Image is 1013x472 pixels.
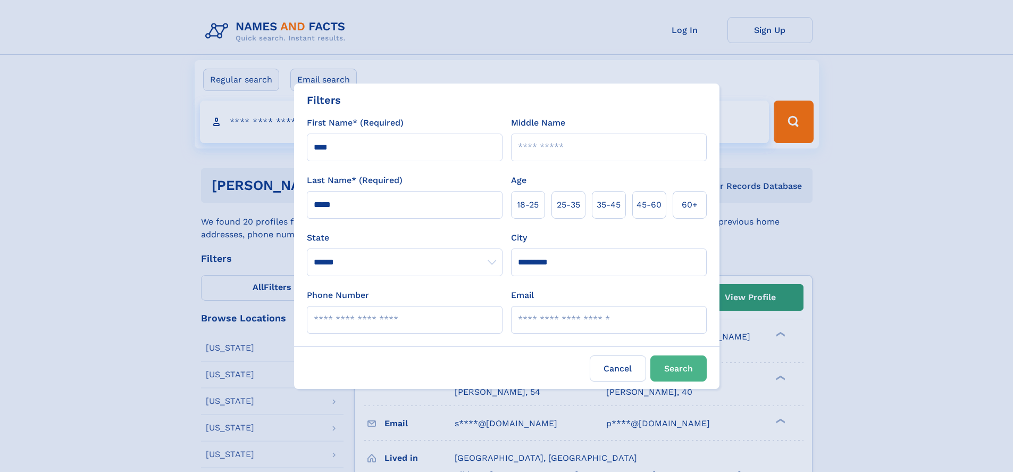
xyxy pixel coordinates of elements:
[517,198,539,211] span: 18‑25
[307,289,369,302] label: Phone Number
[307,117,404,129] label: First Name* (Required)
[557,198,580,211] span: 25‑35
[511,117,565,129] label: Middle Name
[511,231,527,244] label: City
[307,231,503,244] label: State
[511,289,534,302] label: Email
[597,198,621,211] span: 35‑45
[590,355,646,382] label: Cancel
[650,355,707,382] button: Search
[682,198,698,211] span: 60+
[511,174,526,187] label: Age
[307,92,341,108] div: Filters
[637,198,662,211] span: 45‑60
[307,174,403,187] label: Last Name* (Required)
